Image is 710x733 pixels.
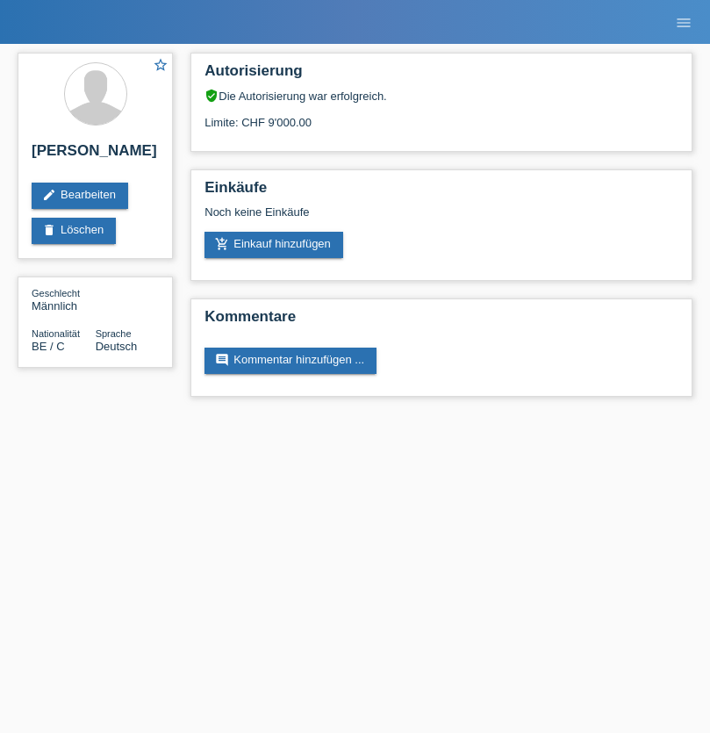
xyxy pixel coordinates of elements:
[42,188,56,202] i: edit
[32,142,159,169] h2: [PERSON_NAME]
[32,288,80,298] span: Geschlecht
[204,348,377,374] a: commentKommentar hinzufügen ...
[153,57,169,75] a: star_border
[215,237,229,251] i: add_shopping_cart
[32,340,65,353] span: Belgien / C / 01.01.2020
[204,89,678,103] div: Die Autorisierung war erfolgreich.
[204,232,343,258] a: add_shopping_cartEinkauf hinzufügen
[32,183,128,209] a: editBearbeiten
[96,340,138,353] span: Deutsch
[215,353,229,367] i: comment
[32,218,116,244] a: deleteLöschen
[675,14,692,32] i: menu
[42,223,56,237] i: delete
[96,328,132,339] span: Sprache
[204,62,678,89] h2: Autorisierung
[666,17,701,27] a: menu
[204,179,678,205] h2: Einkäufe
[32,328,80,339] span: Nationalität
[204,103,678,129] div: Limite: CHF 9'000.00
[153,57,169,73] i: star_border
[204,308,678,334] h2: Kommentare
[204,89,219,103] i: verified_user
[204,205,678,232] div: Noch keine Einkäufe
[32,286,96,313] div: Männlich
